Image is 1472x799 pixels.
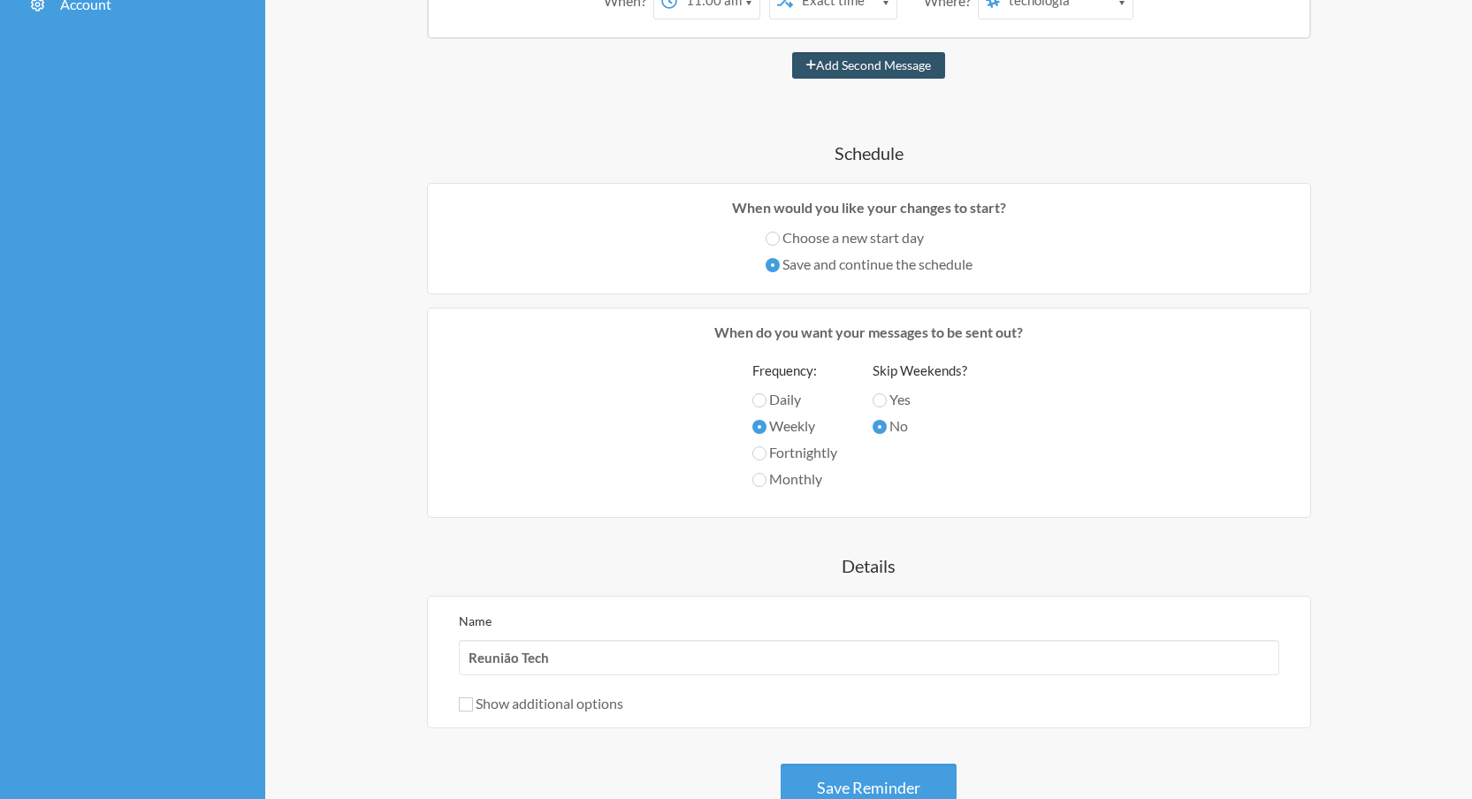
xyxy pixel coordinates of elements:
h4: Schedule [339,141,1400,165]
label: Skip Weekends? [873,361,967,381]
label: Daily [752,389,837,410]
label: Name [459,613,492,628]
input: Monthly [752,473,767,487]
label: Show additional options [459,695,623,711]
p: When do you want your messages to be sent out? [441,322,1297,343]
label: Monthly [752,468,837,490]
input: Save and continue the schedule [766,258,780,272]
h4: Details [339,553,1400,578]
input: We suggest a 2 to 4 word name [459,640,1279,675]
label: Frequency: [752,361,837,381]
input: No [873,420,887,434]
label: Yes [873,389,967,410]
input: Choose a new start day [766,232,780,246]
p: When would you like your changes to start? [441,197,1297,218]
input: Daily [752,393,767,407]
label: Weekly [752,415,837,437]
input: Show additional options [459,697,473,711]
input: Fortnightly [752,446,767,460]
label: Save and continue the schedule [766,254,972,275]
label: Fortnightly [752,442,837,463]
label: No [873,415,967,437]
label: Choose a new start day [766,227,972,248]
input: Weekly [752,420,767,434]
button: Add Second Message [792,52,945,79]
input: Yes [873,393,887,407]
